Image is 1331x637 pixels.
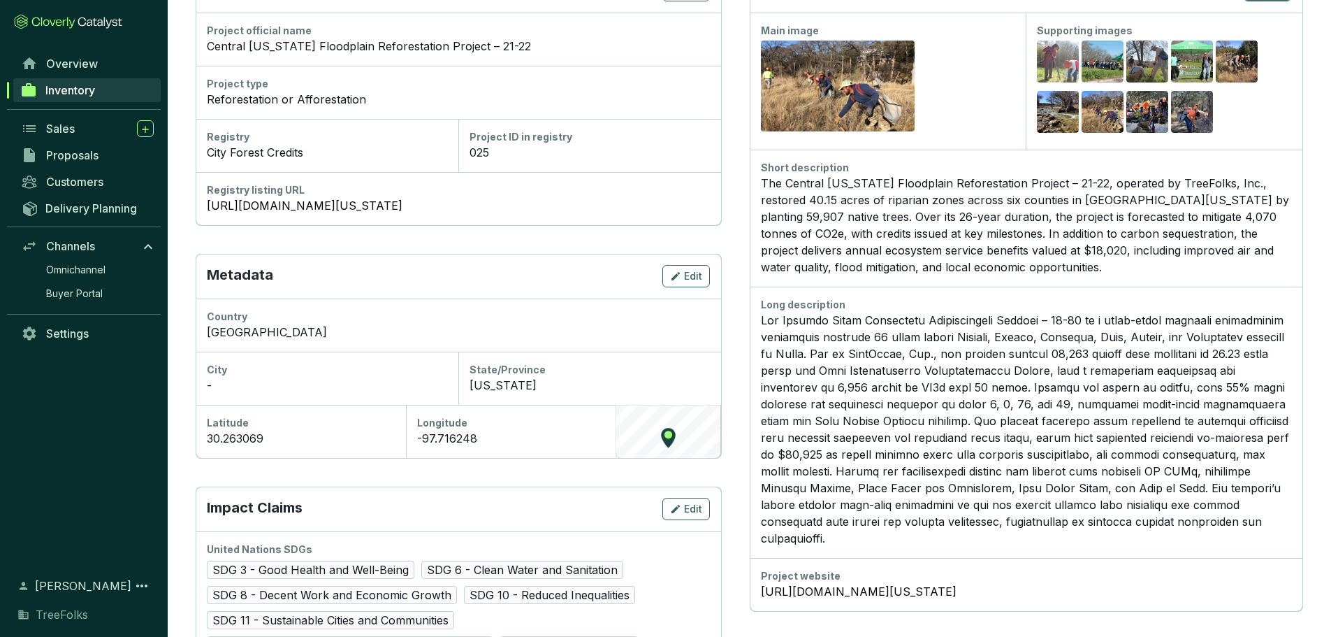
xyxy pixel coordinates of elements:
span: Customers [46,175,103,189]
div: 025 [470,144,710,161]
a: [URL][DOMAIN_NAME][US_STATE] [761,583,1292,600]
div: Registry [207,130,447,144]
div: Project ID in registry [470,130,710,144]
a: Sales [14,117,161,141]
a: Omnichannel [39,259,161,280]
div: The Central [US_STATE] Floodplain Reforestation Project – 21-22, operated by TreeFolks, Inc., res... [761,175,1292,275]
p: Lor Ipsumdo Sitam Consectetu Adipiscingeli Seddoei – 18-80 te i utlab-etdol magnaali enimadminim ... [761,312,1292,547]
p: Metadata [207,265,273,287]
div: 30.263069 [207,430,395,447]
span: eye [1052,57,1063,69]
div: Preview [1094,105,1111,122]
span: Proposals [46,148,99,162]
div: Preview [1049,55,1066,71]
span: Buyer Portal [46,287,103,301]
div: Preview [1228,55,1245,71]
div: [US_STATE] [470,377,710,394]
span: SDG 11 - Sustainable Cities and Communities [207,611,454,629]
div: - [207,377,447,394]
span: Edit [684,269,702,283]
span: Channels [46,239,95,253]
div: Preview [1094,55,1111,71]
p: Impact Claims [207,498,303,520]
a: Inventory [13,78,161,102]
a: Overview [14,52,161,76]
div: Reforestation or Afforestation [207,91,710,108]
div: Preview [806,78,868,94]
span: eye [1097,57,1108,69]
div: Longitude [417,416,605,430]
span: eye [1052,108,1063,119]
div: Preview [1139,105,1156,122]
div: Preview [1184,55,1200,71]
div: Country [207,310,710,324]
div: Project website [761,569,1292,583]
a: Buyer Portal [39,283,161,304]
div: [GEOGRAPHIC_DATA] [207,324,710,341]
a: Delivery Planning [14,196,161,220]
span: Overview [46,57,98,71]
span: SDG 8 - Decent Work and Economic Growth [207,586,457,604]
div: Supporting images [1037,24,1291,38]
div: Short description [761,161,1292,175]
div: Project type [207,77,710,91]
div: State/Province [470,363,710,377]
div: City [207,363,447,377]
div: United Nations SDGs [207,543,710,557]
div: -97.716248 [417,430,605,447]
span: eye [1231,57,1242,69]
span: SDG 10 - Reduced Inequalities [464,586,635,604]
span: Omnichannel [46,263,106,277]
div: Registry listing URL [207,183,710,197]
div: Preview [1184,105,1200,122]
span: Delivery Planning [45,201,137,215]
div: Preview [1049,105,1066,122]
span: eye [1142,108,1153,119]
span: Sales [46,122,75,136]
a: Settings [14,322,161,345]
div: Project official name [207,24,710,38]
button: Edit [662,498,710,520]
span: SDG 3 - Good Health and Well-Being [207,561,414,579]
span: eye [1186,108,1198,119]
div: City Forest Credits [207,144,447,161]
a: Customers [14,170,161,194]
span: Settings [46,327,89,341]
div: Latitude [207,416,395,430]
span: eye [1186,57,1198,69]
button: Edit [662,265,710,287]
a: Channels [14,234,161,258]
div: Central [US_STATE] Floodplain Reforestation Project – 21-22 [207,38,710,55]
span: Edit [684,502,702,516]
span: eye [1097,108,1108,119]
span: eye [1142,57,1153,69]
span: TreeFolks [36,606,88,623]
span: eye [809,80,820,92]
span: Inventory [45,83,95,97]
div: Main image [761,24,1015,38]
a: Proposals [14,143,161,167]
div: Preview [1139,55,1156,71]
a: [URL][DOMAIN_NAME][US_STATE] [207,197,710,214]
div: Long description [761,298,1292,312]
span: SDG 6 - Clean Water and Sanitation [421,561,623,579]
span: [PERSON_NAME] [35,578,131,594]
